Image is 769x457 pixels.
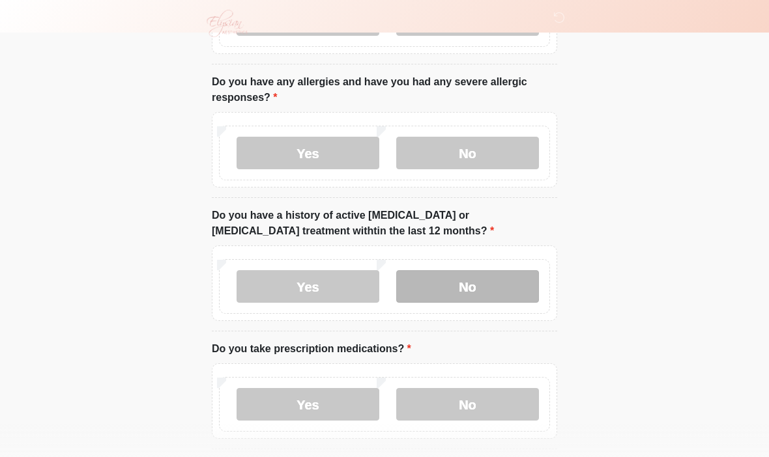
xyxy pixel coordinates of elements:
[396,388,539,421] label: No
[212,74,557,105] label: Do you have any allergies and have you had any severe allergic responses?
[237,270,379,303] label: Yes
[396,270,539,303] label: No
[199,10,254,37] img: Elysian Aesthetics Logo
[237,388,379,421] label: Yes
[212,208,557,239] label: Do you have a history of active [MEDICAL_DATA] or [MEDICAL_DATA] treatment withtin the last 12 mo...
[396,137,539,169] label: No
[212,341,411,357] label: Do you take prescription medications?
[237,137,379,169] label: Yes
